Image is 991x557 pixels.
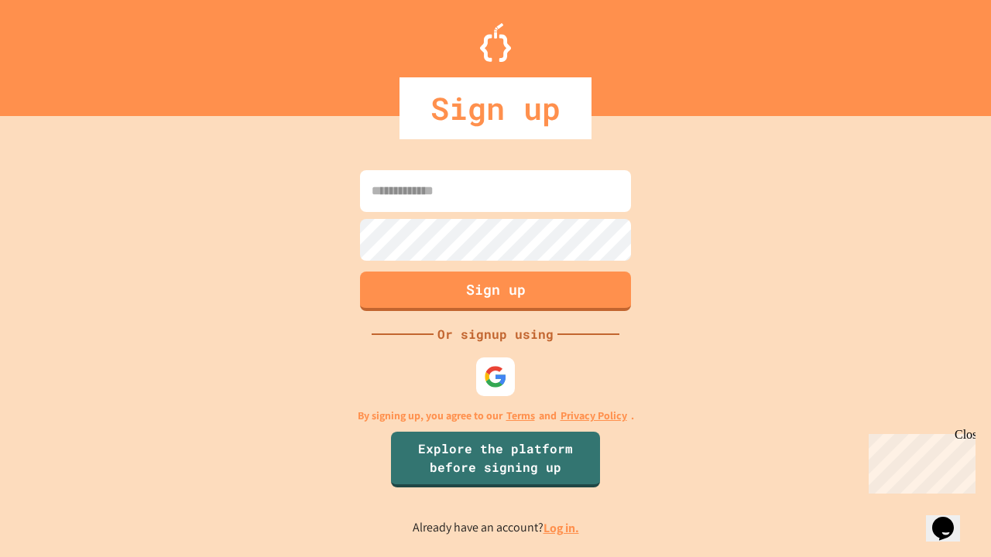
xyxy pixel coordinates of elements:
[6,6,107,98] div: Chat with us now!Close
[480,23,511,62] img: Logo.svg
[506,408,535,424] a: Terms
[413,518,579,538] p: Already have an account?
[358,408,634,424] p: By signing up, you agree to our and .
[926,495,976,542] iframe: chat widget
[544,520,579,536] a: Log in.
[434,325,557,343] div: Or signup using
[862,428,976,494] iframe: chat widget
[399,77,592,139] div: Sign up
[391,432,600,487] a: Explore the platform before signing up
[484,365,507,388] img: google-icon.svg
[561,408,627,424] a: Privacy Policy
[360,272,631,311] button: Sign up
